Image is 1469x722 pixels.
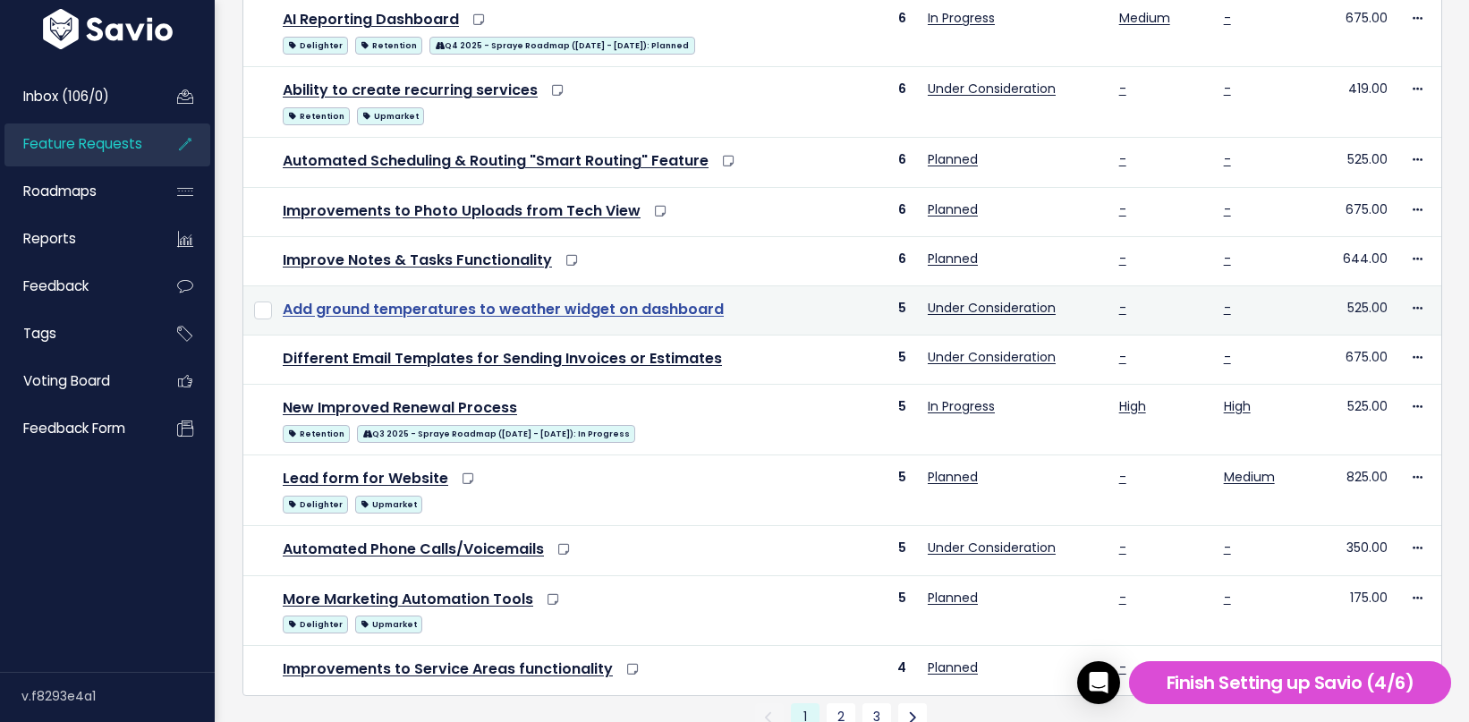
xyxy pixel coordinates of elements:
td: 4 [807,646,917,695]
a: - [1224,9,1231,27]
td: 6 [807,138,917,187]
a: Planned [928,250,978,268]
a: - [1119,299,1126,317]
td: 5 [807,526,917,575]
a: - [1224,348,1231,366]
td: 5 [807,336,917,385]
a: - [1119,658,1126,676]
a: High [1224,397,1251,415]
a: Improve Notes & Tasks Functionality [283,250,552,270]
a: - [1224,539,1231,556]
a: Automated Scheduling & Routing "Smart Routing" Feature [283,150,709,171]
td: 6 [807,236,917,285]
span: Upmarket [355,616,422,633]
a: Feedback form [4,408,149,449]
a: Add ground temperatures to weather widget on dashboard [283,299,724,319]
span: Inbox (106/0) [23,87,109,106]
a: - [1224,200,1231,218]
a: Under Consideration [928,539,1056,556]
span: Upmarket [357,107,424,125]
a: Improvements to Service Areas functionality [283,658,613,679]
td: 5 [807,575,917,646]
a: Improvements to Photo Uploads from Tech View [283,200,641,221]
span: Delighter [283,616,348,633]
a: Ability to create recurring services [283,80,538,100]
span: Roadmaps [23,182,97,200]
span: Reports [23,229,76,248]
a: Medium [1224,468,1275,486]
span: Upmarket [355,496,422,514]
td: 5 [807,285,917,335]
a: Retention [283,104,350,126]
a: High [1119,397,1146,415]
a: Planned [928,658,978,676]
div: Open Intercom Messenger [1077,661,1120,704]
a: Planned [928,200,978,218]
a: Q3 2025 - Spraye Roadmap ([DATE] - [DATE]): In Progress [357,421,635,444]
span: Voting Board [23,371,110,390]
a: - [1119,348,1126,366]
span: Q4 2025 - Spraye Roadmap ([DATE] - [DATE]): Planned [429,37,694,55]
a: - [1224,299,1231,317]
a: - [1224,250,1231,268]
a: - [1119,589,1126,607]
a: Upmarket [355,612,422,634]
a: New Improved Renewal Process [283,397,517,418]
a: - [1224,80,1231,98]
td: 5 [807,385,917,455]
a: Feedback [4,266,149,307]
a: - [1119,250,1126,268]
span: Retention [283,107,350,125]
a: - [1224,589,1231,607]
a: Planned [928,589,978,607]
span: Q3 2025 - Spraye Roadmap ([DATE] - [DATE]): In Progress [357,425,635,443]
a: Reports [4,218,149,259]
td: 825.00 [1318,455,1398,526]
a: - [1224,658,1231,676]
a: Automated Phone Calls/Voicemails [283,539,544,559]
span: Delighter [283,496,348,514]
a: - [1224,150,1231,168]
h5: Finish Setting up Savio (4/6) [1137,669,1443,696]
a: - [1119,468,1126,486]
a: Under Consideration [928,348,1056,366]
td: 6 [807,187,917,236]
span: Tags [23,324,56,343]
a: Different Email Templates for Sending Invoices or Estimates [283,348,722,369]
td: 6 [807,67,917,138]
td: 5 [807,455,917,526]
td: 525.00 [1318,385,1398,455]
a: - [1119,80,1126,98]
a: Planned [928,150,978,168]
a: Voting Board [4,361,149,402]
td: 175.00 [1318,646,1398,695]
a: Inbox (106/0) [4,76,149,117]
a: Upmarket [357,104,424,126]
span: Feedback form [23,419,125,437]
a: Retention [355,33,422,55]
a: Delighter [283,612,348,634]
a: Tags [4,313,149,354]
td: 525.00 [1318,285,1398,335]
a: Medium [1119,9,1170,27]
a: Under Consideration [928,80,1056,98]
span: Feature Requests [23,134,142,153]
span: Retention [283,425,350,443]
a: Planned [928,468,978,486]
td: 350.00 [1318,526,1398,575]
td: 644.00 [1318,236,1398,285]
td: 675.00 [1318,187,1398,236]
a: - [1119,539,1126,556]
a: AI Reporting Dashboard [283,9,459,30]
td: 675.00 [1318,336,1398,385]
a: In Progress [928,9,995,27]
a: Q4 2025 - Spraye Roadmap ([DATE] - [DATE]): Planned [429,33,694,55]
a: Upmarket [355,492,422,514]
td: 175.00 [1318,575,1398,646]
a: Delighter [283,492,348,514]
a: Retention [283,421,350,444]
a: Feature Requests [4,123,149,165]
img: logo-white.9d6f32f41409.svg [38,9,177,49]
td: 419.00 [1318,67,1398,138]
a: In Progress [928,397,995,415]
